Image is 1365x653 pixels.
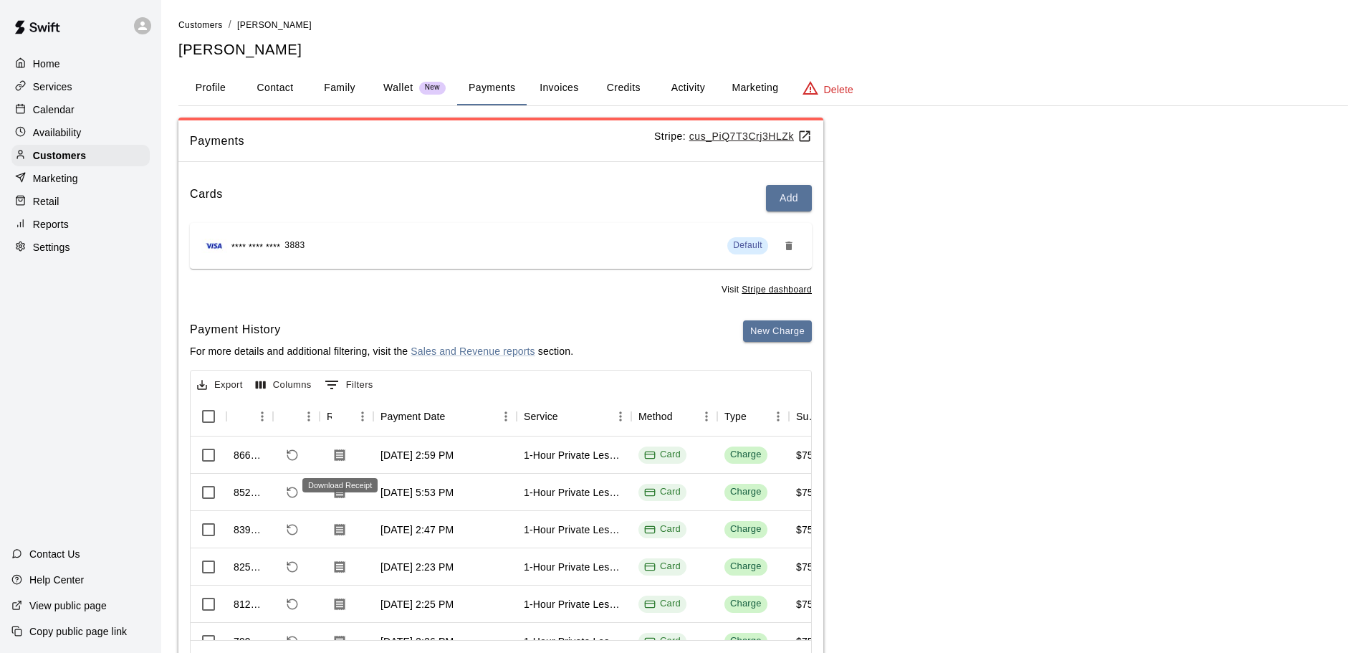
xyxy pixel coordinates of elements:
p: Reports [33,217,69,232]
div: 852057 [234,485,266,500]
div: $75.00 [796,448,828,462]
h5: [PERSON_NAME] [178,40,1348,59]
a: Home [11,53,150,75]
div: 1-Hour Private Lesson [524,634,624,649]
p: Contact Us [29,547,80,561]
p: View public page [29,599,107,613]
div: Charge [730,523,762,536]
p: Settings [33,240,70,254]
div: basic tabs example [178,71,1348,105]
button: Download Receipt [327,517,353,543]
div: 866942 [234,448,266,462]
a: You don't have the permission to visit the Stripe dashboard [742,285,812,295]
div: 799694 [234,634,266,649]
nav: breadcrumb [178,17,1348,33]
button: Download Receipt [327,591,353,617]
div: Charge [730,448,762,462]
p: Stripe: [654,129,812,144]
a: Customers [178,19,223,30]
span: New [419,83,446,92]
div: Sep 5, 2025, 2:26 PM [380,634,454,649]
p: For more details and additional filtering, visit the section. [190,344,573,358]
div: Type [717,396,789,437]
span: Refund payment [280,555,305,579]
a: Availability [11,122,150,143]
div: Card [644,634,681,648]
div: Card [644,597,681,611]
div: 825727 [234,560,266,574]
button: Invoices [527,71,591,105]
div: Id [226,396,273,437]
span: Refund payment [280,518,305,542]
li: / [229,17,231,32]
button: Download Receipt [327,554,353,580]
button: Sort [558,406,578,426]
div: Charge [730,634,762,648]
div: Payment Date [380,396,446,437]
div: Receipt [327,396,332,437]
button: Activity [656,71,720,105]
button: Show filters [321,373,377,396]
p: Marketing [33,171,78,186]
button: Credits [591,71,656,105]
a: Calendar [11,99,150,120]
button: New Charge [743,320,812,343]
button: Menu [252,406,273,427]
p: Delete [824,82,853,97]
button: Sort [280,406,300,426]
button: Sort [332,406,352,426]
div: Card [644,485,681,499]
div: Method [638,396,673,437]
button: Sort [673,406,693,426]
div: Charge [730,597,762,611]
div: Payment Date [373,396,517,437]
a: Sales and Revenue reports [411,345,535,357]
div: $75.00 [796,485,828,500]
div: Method [631,396,717,437]
span: Default [733,240,762,250]
div: Receipt [320,396,373,437]
div: Service [524,396,558,437]
div: $75.00 [796,523,828,537]
span: 3883 [284,239,305,253]
div: Sep 12, 2025, 2:25 PM [380,597,454,611]
p: Calendar [33,103,75,117]
p: Help Center [29,573,84,587]
button: Family [307,71,372,105]
p: Home [33,57,60,71]
p: Availability [33,125,82,140]
div: Type [724,396,747,437]
a: Customers [11,145,150,166]
div: Services [11,76,150,97]
div: Oct 10, 2025, 2:59 PM [380,448,454,462]
button: Marketing [720,71,790,105]
a: Reports [11,214,150,235]
a: Marketing [11,168,150,189]
div: $75.00 [796,634,828,649]
button: Export [193,374,246,396]
div: Oct 2, 2025, 5:53 PM [380,485,454,500]
button: Menu [298,406,320,427]
button: Contact [243,71,307,105]
button: Remove [777,234,800,257]
button: Profile [178,71,243,105]
span: Customers [178,20,223,30]
div: Charge [730,560,762,573]
p: Customers [33,148,86,163]
div: 1-Hour Private Lesson [524,560,624,574]
a: cus_PiQ7T3Crj3HLZk [689,130,812,142]
div: $75.00 [796,597,828,611]
a: Retail [11,191,150,212]
div: Charge [730,485,762,499]
h6: Payment History [190,320,573,339]
div: Download Receipt [302,478,378,492]
button: Menu [767,406,789,427]
p: Wallet [383,80,413,95]
p: Retail [33,194,59,209]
